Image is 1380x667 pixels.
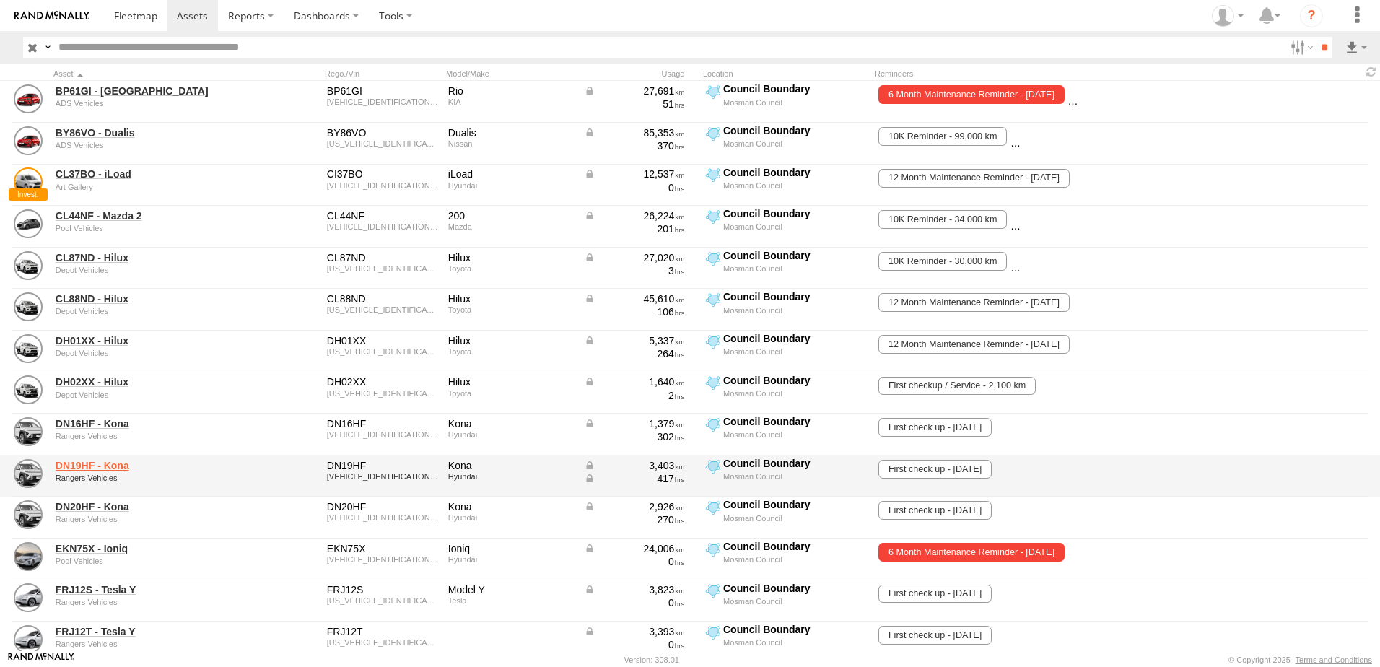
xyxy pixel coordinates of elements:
[584,430,685,443] div: 302
[8,653,74,667] a: Visit our Website
[448,97,574,106] div: KIA
[327,334,438,347] div: DH01XX
[703,415,869,454] label: Click to View Current Location
[14,126,43,155] a: View Asset Details
[448,347,574,356] div: Toyota
[584,500,685,513] div: Data from Vehicle CANbus
[448,472,574,481] div: Hyundai
[327,375,438,388] div: DH02XX
[14,251,43,280] a: View Asset Details
[878,460,991,479] span: First check up - 29/01/2026
[327,222,438,231] div: MM0DJ2HAA0W306477
[584,625,685,638] div: Data from Vehicle CANbus
[56,266,253,274] div: undefined
[56,307,253,315] div: undefined
[723,513,867,523] div: Mosman Council
[56,432,253,440] div: undefined
[723,430,867,440] div: Mosman Council
[56,417,253,430] a: DN16HF - Kona
[448,375,574,388] div: Hilux
[56,459,253,472] a: DN19HF - Kona
[448,292,574,305] div: Hilux
[14,334,43,363] a: View Asset Details
[56,625,253,638] a: FRJ12T - Tesla Y
[56,209,253,222] a: CL44NF - Mazda 2
[448,430,574,439] div: Hyundai
[446,69,576,79] div: Model/Make
[327,542,438,555] div: EKN75X
[703,374,869,413] label: Click to View Current Location
[584,638,685,651] div: 0
[584,305,685,318] div: 106
[723,388,867,398] div: Mosman Council
[56,167,253,180] a: CL37BO - iLoad
[56,474,253,482] div: undefined
[723,305,867,315] div: Mosman Council
[56,84,253,97] a: BP61GI - [GEOGRAPHIC_DATA]
[878,85,1064,104] span: 6 Month Maintenance Reminder - 07/08/2025
[327,472,438,481] div: KMHHC817USU029247
[327,500,438,513] div: DN20HF
[14,167,43,196] a: View Asset Details
[14,625,43,654] a: View Asset Details
[327,139,438,148] div: SJNFBAJ10A2915278
[56,515,253,523] div: undefined
[327,84,438,97] div: BP61GI
[878,377,1036,396] span: First checkup / Service - 2,100 km
[878,501,991,520] span: First check up - 29/01/2026
[1296,655,1372,664] a: Terms and Conditions
[327,596,438,605] div: LRWYHCFJ7SC027482
[56,500,253,513] a: DN20HF - Kona
[448,583,574,596] div: Model Y
[1344,37,1368,58] label: Export results as...
[14,583,43,612] a: View Asset Details
[703,249,869,288] label: Click to View Current Location
[584,513,685,526] div: 270
[448,126,574,139] div: Dualis
[584,542,685,555] div: Data from Vehicle CANbus
[327,97,438,106] div: KNADN512MC6748310
[703,290,869,329] label: Click to View Current Location
[703,166,869,205] label: Click to View Current Location
[878,543,1064,562] span: 6 Month Maintenance Reminder - 16/08/2025
[703,124,869,163] label: Click to View Current Location
[584,459,685,472] div: Data from Vehicle CANbus
[584,555,685,568] div: 0
[1228,655,1372,664] div: © Copyright 2025 -
[14,459,43,488] a: View Asset Details
[703,582,869,621] label: Click to View Current Location
[584,181,685,194] div: 0
[327,209,438,222] div: CL44NF
[327,264,438,273] div: MR0EX3CB401107791
[723,263,867,274] div: Mosman Council
[327,305,438,314] div: MR0EX3CB901107995
[703,457,869,496] label: Click to View Current Location
[14,209,43,238] a: View Asset Details
[327,459,438,472] div: DN19HF
[448,251,574,264] div: Hilux
[624,655,679,664] div: Version: 308.01
[56,251,253,264] a: CL87ND - Hilux
[703,207,869,246] label: Click to View Current Location
[723,166,867,179] div: Council Boundary
[327,251,438,264] div: CL87ND
[878,335,1069,354] span: 12 Month Maintenance Reminder - 22/10/2025
[327,126,438,139] div: BY86VO
[448,209,574,222] div: 200
[327,389,438,398] div: MR0CX3CB704344779
[56,583,253,596] a: FRJ12S - Tesla Y
[723,180,867,191] div: Mosman Council
[878,418,991,437] span: First check up - 28/01/2026
[723,124,867,137] div: Council Boundary
[723,596,867,606] div: Mosman Council
[723,222,867,232] div: Mosman Council
[448,389,574,398] div: Toyota
[448,222,574,231] div: Mazda
[327,167,438,180] div: CI37BO
[584,375,685,388] div: Data from Vehicle CANbus
[327,181,438,190] div: KMFWBX7KMGU813547
[448,139,574,148] div: Nissan
[1300,4,1323,27] i: ?
[723,637,867,648] div: Mosman Council
[878,626,991,645] span: First check up - 03/06/2026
